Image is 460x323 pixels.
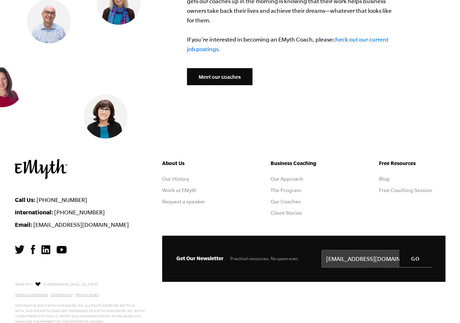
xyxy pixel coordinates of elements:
[15,293,48,297] a: Terms & Conditions
[187,68,252,85] a: Meet our coaches
[57,246,67,253] img: YouTube
[271,176,303,182] a: Our Approach
[15,159,67,179] img: EMyth
[271,199,301,204] a: Our Coaches
[51,293,73,297] a: Cookie Policy
[31,245,35,254] img: Facebook
[41,245,50,254] img: LinkedIn
[15,196,35,203] strong: Call Us:
[15,245,24,254] img: Twitter
[176,255,223,261] span: Get Our Newsletter
[36,197,87,203] a: [PHONE_NUMBER]
[84,94,127,138] img: Donna Uzelac, EMyth Business Coach
[187,36,388,52] a: check out our current job postings.
[162,199,205,204] a: Request a speaker
[162,159,229,168] h5: About Us
[162,187,197,193] a: Work at EMyth
[399,250,431,267] input: GO
[425,289,460,323] iframe: Chat Widget
[271,187,301,193] a: The Program
[379,176,390,182] a: Blog
[379,159,445,168] h5: Free Resources
[33,221,129,228] a: [EMAIL_ADDRESS][DOMAIN_NAME]
[162,176,189,182] a: Our History
[35,282,40,286] img: Love
[271,159,337,168] h5: Business Coaching
[379,187,432,193] a: Free Coaching Session
[271,210,302,216] a: Client Stories
[75,293,99,297] a: Privacy Policy
[54,209,105,215] a: [PHONE_NUMBER]
[230,256,299,261] span: Practical resources. No spam ever.
[15,209,53,215] strong: International:
[322,250,431,268] input: name@emailaddress.com
[15,221,32,228] strong: Email:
